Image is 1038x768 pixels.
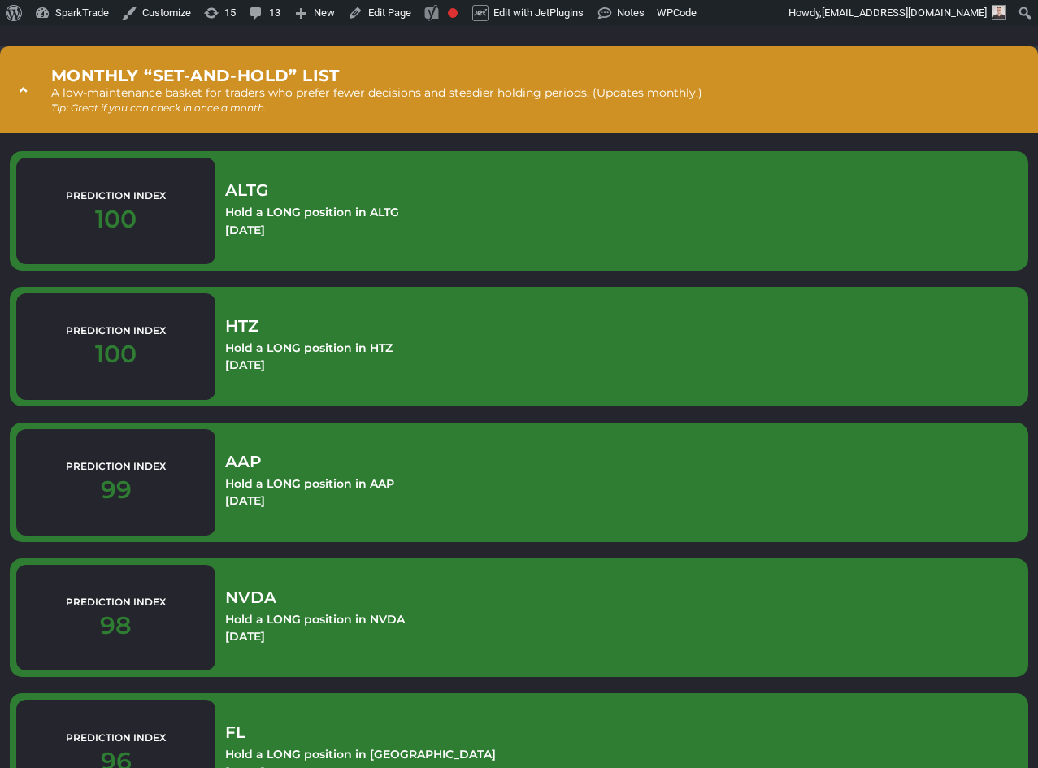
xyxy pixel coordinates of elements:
[225,589,1022,605] p: NVDA
[225,610,1022,629] p: Hold a LONG position in NVDA
[225,339,1022,358] p: Hold a LONG position in HTZ
[95,207,137,232] p: 100
[66,326,166,336] p: Prediction Index
[225,203,1022,222] p: Hold a LONG position in ALTG
[225,356,1022,368] div: [DATE]
[225,745,1022,764] p: Hold a LONG position in [GEOGRAPHIC_DATA]
[225,221,1022,233] div: [DATE]
[101,478,132,502] p: 99
[51,102,267,114] i: Tip: Great if you can check in once a month.
[225,627,1022,640] div: [DATE]
[225,724,1022,740] p: FL
[66,462,166,471] p: Prediction Index
[66,597,166,607] p: Prediction Index
[225,318,1022,334] p: HTZ
[51,85,702,102] p: A low-maintenance basket for traders who prefer fewer decisions and steadier holding periods. (Up...
[51,66,340,85] strong: Monthly “set-and-hold” list
[95,342,137,367] p: 100
[448,8,458,18] div: Focus keyphrase not set
[225,182,1022,198] p: ALTG
[225,475,1022,493] p: Hold a LONG position in AAP
[100,614,132,638] p: 98
[822,7,987,19] span: [EMAIL_ADDRESS][DOMAIN_NAME]
[66,733,166,743] p: Prediction Index
[66,191,166,201] p: Prediction Index
[225,492,1022,504] div: [DATE]
[225,453,1022,470] p: AAP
